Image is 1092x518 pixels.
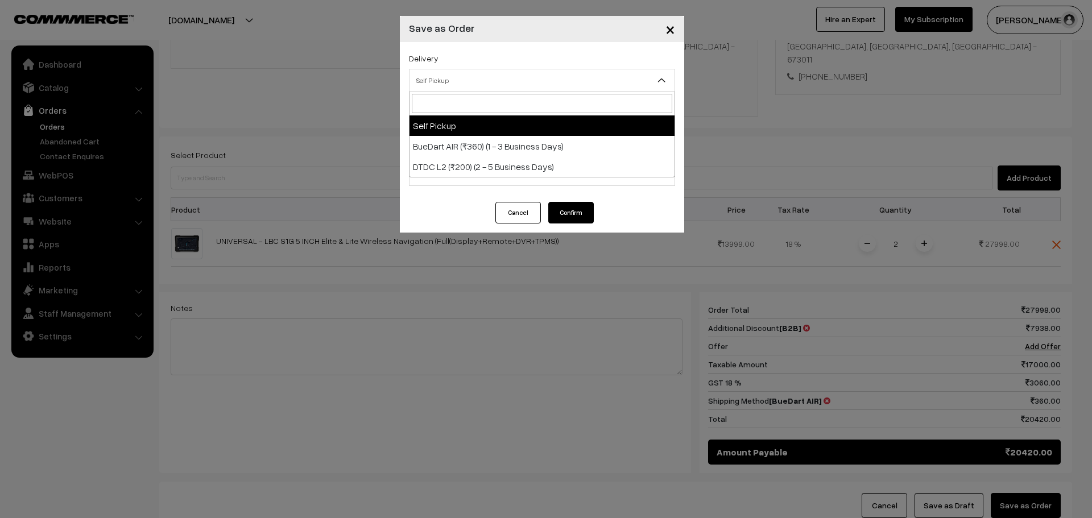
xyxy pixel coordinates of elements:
span: × [665,18,675,39]
button: Cancel [495,202,541,223]
span: Self Pickup [409,69,675,92]
span: Self Pickup [409,71,675,90]
h4: Save as Order [409,20,474,36]
li: BueDart AIR (₹360) (1 - 3 Business Days) [409,136,675,156]
li: Self Pickup [409,115,675,136]
button: Confirm [548,202,594,223]
li: DTDC L2 (₹200) (2 - 5 Business Days) [409,156,675,177]
button: Close [656,11,684,47]
label: Delivery [409,52,439,64]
